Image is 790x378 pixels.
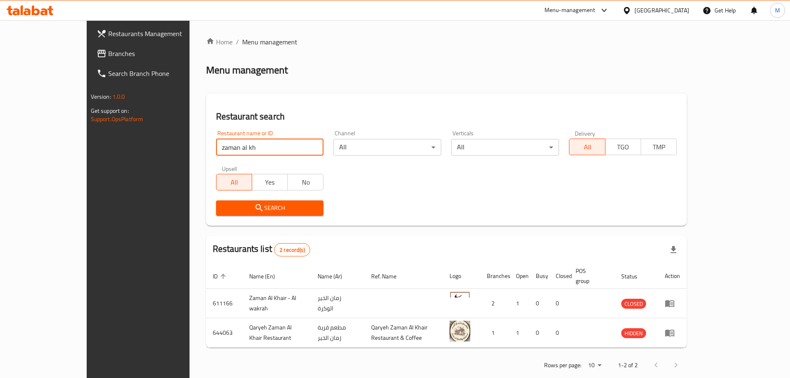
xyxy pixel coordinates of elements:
[576,266,605,286] span: POS group
[529,263,549,289] th: Busy
[242,37,297,47] span: Menu management
[450,321,470,341] img: Qaryeh Zaman Al Khair Restaurant
[108,68,212,78] span: Search Branch Phone
[291,176,320,188] span: No
[549,289,569,318] td: 0
[634,6,689,15] div: [GEOGRAPHIC_DATA]
[249,271,286,281] span: Name (En)
[311,318,365,348] td: مطعم قرية زمان الخير
[255,176,284,188] span: Yes
[318,271,353,281] span: Name (Ar)
[480,318,509,348] td: 1
[223,203,317,213] span: Search
[213,243,310,256] h2: Restaurants list
[236,37,239,47] li: /
[220,176,249,188] span: All
[90,24,219,44] a: Restaurants Management
[621,329,646,338] span: HIDDEN
[206,318,243,348] td: 644063
[243,318,311,348] td: Qaryeh Zaman Al Khair Restaurant
[573,141,602,153] span: All
[311,289,365,318] td: زمان الخير الوكرة
[621,271,648,281] span: Status
[451,139,559,156] div: All
[775,6,780,15] span: M
[509,263,529,289] th: Open
[544,5,596,15] div: Menu-management
[274,243,310,256] div: Total records count
[544,360,581,371] p: Rows per page:
[529,318,549,348] td: 0
[108,29,212,39] span: Restaurants Management
[108,49,212,59] span: Branches
[644,141,673,153] span: TMP
[206,63,288,77] h2: Menu management
[549,263,569,289] th: Closed
[222,166,237,171] label: Upsell
[243,289,311,318] td: Zaman Al Khair - Al wakrah
[252,174,288,190] button: Yes
[664,240,683,260] div: Export file
[609,141,638,153] span: TGO
[480,263,509,289] th: Branches
[216,110,677,123] h2: Restaurant search
[275,246,310,254] span: 2 record(s)
[665,298,680,308] div: Menu
[509,318,529,348] td: 1
[658,263,687,289] th: Action
[206,37,687,47] nav: breadcrumb
[216,200,324,216] button: Search
[91,114,143,124] a: Support.OpsPlatform
[480,289,509,318] td: 2
[91,105,129,116] span: Get support on:
[585,359,605,372] div: Rows per page:
[575,130,596,136] label: Delivery
[216,139,324,156] input: Search for restaurant name or ID..
[287,174,323,190] button: No
[618,360,638,371] p: 1-2 of 2
[206,37,233,47] a: Home
[549,318,569,348] td: 0
[213,271,228,281] span: ID
[443,263,480,289] th: Logo
[371,271,407,281] span: Ref. Name
[112,91,125,102] span: 1.0.0
[333,139,441,156] div: All
[206,289,243,318] td: 611166
[641,139,677,155] button: TMP
[91,91,111,102] span: Version:
[665,328,680,338] div: Menu
[450,291,470,312] img: Zaman Al Khair - Al wakrah
[621,299,646,309] span: CLOSED
[216,174,252,190] button: All
[90,63,219,83] a: Search Branch Phone
[509,289,529,318] td: 1
[206,263,687,348] table: enhanced table
[529,289,549,318] td: 0
[621,299,646,309] div: CLOSED
[90,44,219,63] a: Branches
[605,139,641,155] button: TGO
[569,139,605,155] button: All
[365,318,443,348] td: Qaryeh Zaman Al Khair Restaurant & Coffee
